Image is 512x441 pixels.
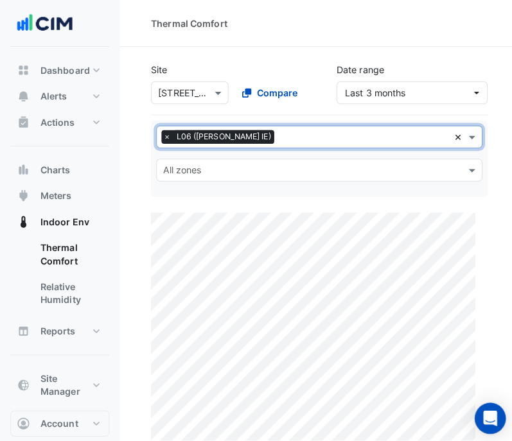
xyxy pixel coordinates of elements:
[10,232,108,314] div: Indoor Env
[17,374,30,386] app-icon: Site Manager
[17,161,30,174] app-icon: Charts
[10,206,108,232] button: Indoor Env
[253,85,294,98] span: Compare
[149,16,224,30] div: Thermal Comfort
[10,361,108,399] button: Site Manager
[159,128,171,141] span: ×
[332,62,379,75] label: Date range
[40,187,71,200] span: Meters
[332,80,481,103] button: Last 3 months
[159,160,199,177] div: All zones
[10,108,108,134] button: Actions
[30,232,108,270] a: Thermal Comfort
[17,63,30,76] app-icon: Dashboard
[17,187,30,200] app-icon: Meters
[40,367,89,393] span: Site Manager
[40,89,66,101] span: Alerts
[40,212,88,225] span: Indoor Env
[15,10,73,36] img: Company Logo
[40,320,75,333] span: Reports
[10,405,108,431] button: Account
[40,63,89,76] span: Dashboard
[17,89,30,101] app-icon: Alerts
[40,161,69,174] span: Charts
[171,128,270,141] span: L06 ([PERSON_NAME] IE)
[149,62,165,75] label: Site
[17,114,30,127] app-icon: Actions
[40,411,77,424] span: Account
[17,320,30,333] app-icon: Reports
[231,80,302,103] button: Compare
[10,82,108,108] button: Alerts
[30,270,108,309] a: Relative Humidity
[10,56,108,82] button: Dashboard
[10,314,108,340] button: Reports
[10,155,108,180] button: Charts
[340,86,400,97] span: 01 May 25 - 31 Jul 25
[17,212,30,225] app-icon: Indoor Env
[10,180,108,206] button: Meters
[40,114,74,127] span: Actions
[448,128,459,142] span: Clear
[468,397,499,428] div: Open Intercom Messenger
